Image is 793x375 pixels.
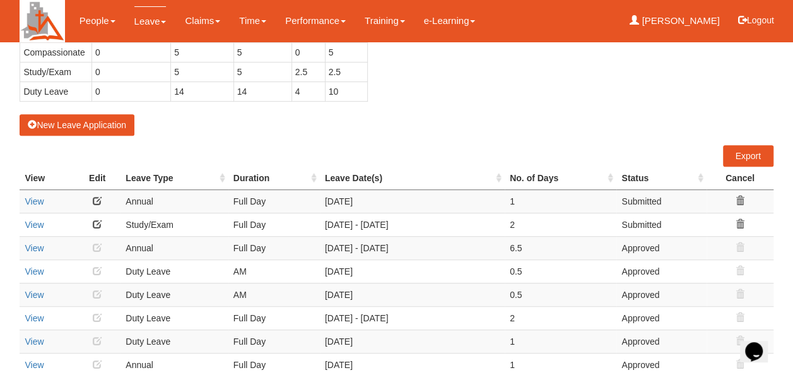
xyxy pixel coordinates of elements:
[707,167,773,190] th: Cancel
[25,266,44,277] a: View
[233,62,291,81] td: 5
[505,283,616,306] td: 0.5
[616,189,707,213] td: Submitted
[171,62,233,81] td: 5
[74,167,120,190] th: Edit
[228,259,320,283] td: AM
[505,167,616,190] th: No. of Days : activate to sort column ascending
[320,259,505,283] td: [DATE]
[365,6,405,35] a: Training
[723,145,773,167] a: Export
[320,306,505,330] td: [DATE] - [DATE]
[233,81,291,101] td: 14
[79,6,115,35] a: People
[616,259,707,283] td: Approved
[320,236,505,259] td: [DATE] - [DATE]
[616,283,707,306] td: Approved
[285,6,346,35] a: Performance
[171,42,233,62] td: 5
[729,5,783,35] button: Logout
[325,62,368,81] td: 2.5
[25,243,44,253] a: View
[134,6,167,36] a: Leave
[616,236,707,259] td: Approved
[120,236,228,259] td: Annual
[616,306,707,330] td: Approved
[20,81,92,101] td: Duty Leave
[505,306,616,330] td: 2
[320,283,505,306] td: [DATE]
[185,6,220,35] a: Claims
[25,313,44,323] a: View
[616,167,707,190] th: Status : activate to sort column ascending
[239,6,266,35] a: Time
[25,360,44,370] a: View
[291,62,325,81] td: 2.5
[120,189,228,213] td: Annual
[505,259,616,283] td: 0.5
[505,213,616,236] td: 2
[25,196,44,206] a: View
[616,213,707,236] td: Submitted
[228,330,320,353] td: Full Day
[25,336,44,347] a: View
[120,330,228,353] td: Duty Leave
[291,81,325,101] td: 4
[320,189,505,213] td: [DATE]
[228,283,320,306] td: AM
[92,42,171,62] td: 0
[120,306,228,330] td: Duty Leave
[630,6,720,35] a: [PERSON_NAME]
[505,236,616,259] td: 6.5
[505,189,616,213] td: 1
[740,324,780,362] iframe: chat widget
[320,167,505,190] th: Leave Date(s) : activate to sort column ascending
[424,6,476,35] a: e-Learning
[120,167,228,190] th: Leave Type : activate to sort column ascending
[20,42,92,62] td: Compassionate
[616,330,707,353] td: Approved
[25,290,44,300] a: View
[20,167,74,190] th: View
[505,330,616,353] td: 1
[20,62,92,81] td: Study/Exam
[228,236,320,259] td: Full Day
[120,283,228,306] td: Duty Leave
[320,213,505,236] td: [DATE] - [DATE]
[228,306,320,330] td: Full Day
[92,62,171,81] td: 0
[228,167,320,190] th: Duration : activate to sort column ascending
[228,213,320,236] td: Full Day
[228,189,320,213] td: Full Day
[325,42,368,62] td: 5
[325,81,368,101] td: 10
[233,42,291,62] td: 5
[120,213,228,236] td: Study/Exam
[291,42,325,62] td: 0
[120,259,228,283] td: Duty Leave
[92,81,171,101] td: 0
[25,220,44,230] a: View
[171,81,233,101] td: 14
[20,114,134,136] button: New Leave Application
[320,330,505,353] td: [DATE]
